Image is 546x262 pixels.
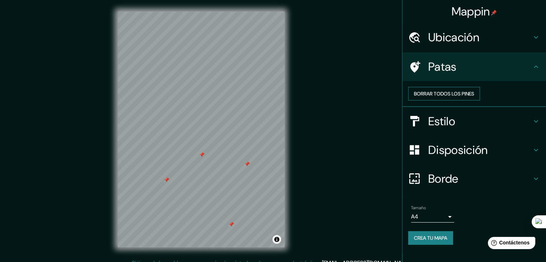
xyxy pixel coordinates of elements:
font: Borde [428,171,458,186]
iframe: Lanzador de widgets de ayuda [482,234,538,254]
font: Tamaño [411,205,426,211]
div: Patas [402,52,546,81]
font: Estilo [428,114,455,129]
font: Patas [428,59,457,74]
button: Crea tu mapa [408,231,453,245]
font: Ubicación [428,30,479,45]
div: Ubicación [402,23,546,52]
div: Disposición [402,136,546,164]
font: Mappin [452,4,490,19]
font: Borrar todos los pines [414,90,474,97]
button: Activar o desactivar atribución [272,235,281,244]
div: Borde [402,164,546,193]
font: Disposición [428,142,487,158]
font: Crea tu mapa [414,235,447,241]
button: Borrar todos los pines [408,87,480,100]
canvas: Mapa [118,11,285,247]
img: pin-icon.png [491,10,497,15]
div: A4 [411,211,454,223]
font: A4 [411,213,418,220]
div: Estilo [402,107,546,136]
